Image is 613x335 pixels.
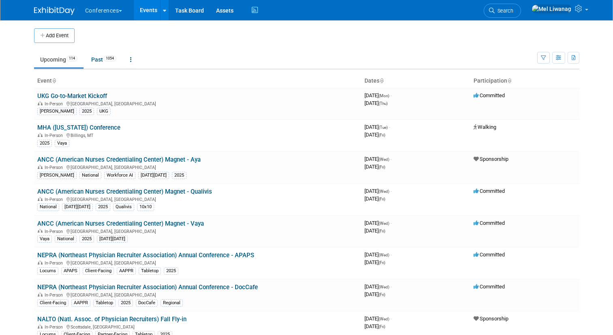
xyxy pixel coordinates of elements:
span: (Fri) [379,229,385,233]
div: National [55,235,77,243]
span: - [390,284,392,290]
span: Sponsorship [474,316,508,322]
span: In-Person [45,197,65,202]
div: Vaya [37,235,52,243]
span: In-Person [45,229,65,234]
div: 2025 [164,267,178,275]
div: [GEOGRAPHIC_DATA], [GEOGRAPHIC_DATA] [37,228,358,234]
a: NALTO (Natl. Assoc. of Physician Recruiters) Fall Fly-in [37,316,186,323]
img: ExhibitDay [34,7,75,15]
span: (Thu) [379,101,388,106]
div: [GEOGRAPHIC_DATA], [GEOGRAPHIC_DATA] [37,100,358,107]
div: 2025 [37,140,52,147]
span: (Fri) [379,197,385,201]
span: [DATE] [364,92,392,98]
span: [DATE] [364,156,392,162]
span: Committed [474,252,505,258]
img: Mel Liwanag [532,4,572,13]
span: - [390,188,392,194]
img: In-Person Event [38,292,43,297]
div: [PERSON_NAME] [37,172,77,179]
span: Committed [474,188,505,194]
a: Upcoming114 [34,52,84,67]
th: Participation [470,74,579,88]
span: In-Person [45,133,65,138]
img: In-Person Event [38,324,43,329]
span: [DATE] [364,164,385,170]
div: [DATE][DATE] [62,203,93,211]
span: - [390,156,392,162]
button: Add Event [34,28,75,43]
div: Regional [161,299,183,307]
img: In-Person Event [38,197,43,201]
span: (Wed) [379,317,389,321]
span: Committed [474,220,505,226]
a: NEPRA (Northeast Physician Recruiter Association) Annual Conference - APAPS [37,252,254,259]
span: - [390,316,392,322]
a: UKG Go-to-Market Kickoff [37,92,107,100]
span: [DATE] [364,100,388,106]
div: Billings, MT [37,132,358,138]
span: (Mon) [379,94,389,98]
span: In-Person [45,165,65,170]
span: Committed [474,92,505,98]
span: [DATE] [364,220,392,226]
span: (Wed) [379,221,389,226]
div: National [79,172,101,179]
div: [DATE][DATE] [138,172,169,179]
a: NEPRA (Northeast Physician Recruiter Association) Annual Conference - DocCafe [37,284,258,291]
div: [GEOGRAPHIC_DATA], [GEOGRAPHIC_DATA] [37,164,358,170]
div: Qualivis [113,203,134,211]
div: 2025 [96,203,110,211]
span: [DATE] [364,323,385,329]
span: Committed [474,284,505,290]
span: [DATE] [364,124,390,130]
div: [GEOGRAPHIC_DATA], [GEOGRAPHIC_DATA] [37,259,358,266]
a: ANCC (American Nurses Credentialing Center) Magnet - Qualivis [37,188,212,195]
span: (Wed) [379,253,389,257]
div: Client-Facing [37,299,69,307]
div: 2025 [118,299,133,307]
div: Client-Facing [83,267,114,275]
a: Sort by Participation Type [507,77,511,84]
span: [DATE] [364,188,392,194]
div: UKG [97,108,111,115]
a: Sort by Event Name [52,77,56,84]
span: - [390,220,392,226]
img: In-Person Event [38,260,43,265]
img: In-Person Event [38,133,43,137]
span: In-Person [45,292,65,298]
span: 114 [66,55,77,62]
div: Tabletop [93,299,116,307]
span: [DATE] [364,259,385,265]
span: [DATE] [364,252,392,258]
div: [PERSON_NAME] [37,108,77,115]
img: In-Person Event [38,229,43,233]
a: ANCC (American Nurses Credentialing Center) Magnet - Aya [37,156,201,163]
a: Past1054 [85,52,122,67]
span: [DATE] [364,316,392,322]
span: (Fri) [379,324,385,329]
span: (Fri) [379,133,385,137]
span: [DATE] [364,284,392,290]
span: [DATE] [364,196,385,202]
th: Event [34,74,361,88]
span: (Fri) [379,292,385,297]
div: 10x10 [137,203,154,211]
span: Walking [474,124,496,130]
a: ANCC (American Nurses Credentialing Center) Magnet - Vaya [37,220,204,227]
span: - [389,124,390,130]
div: National [37,203,59,211]
a: Sort by Start Date [379,77,384,84]
span: Search [495,8,513,14]
img: In-Person Event [38,101,43,105]
div: [GEOGRAPHIC_DATA], [GEOGRAPHIC_DATA] [37,196,358,202]
span: (Fri) [379,165,385,169]
span: In-Person [45,260,65,266]
div: 2025 [172,172,186,179]
span: (Wed) [379,157,389,162]
span: - [390,92,392,98]
a: Search [484,4,521,18]
span: In-Person [45,101,65,107]
span: 1054 [103,55,116,62]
